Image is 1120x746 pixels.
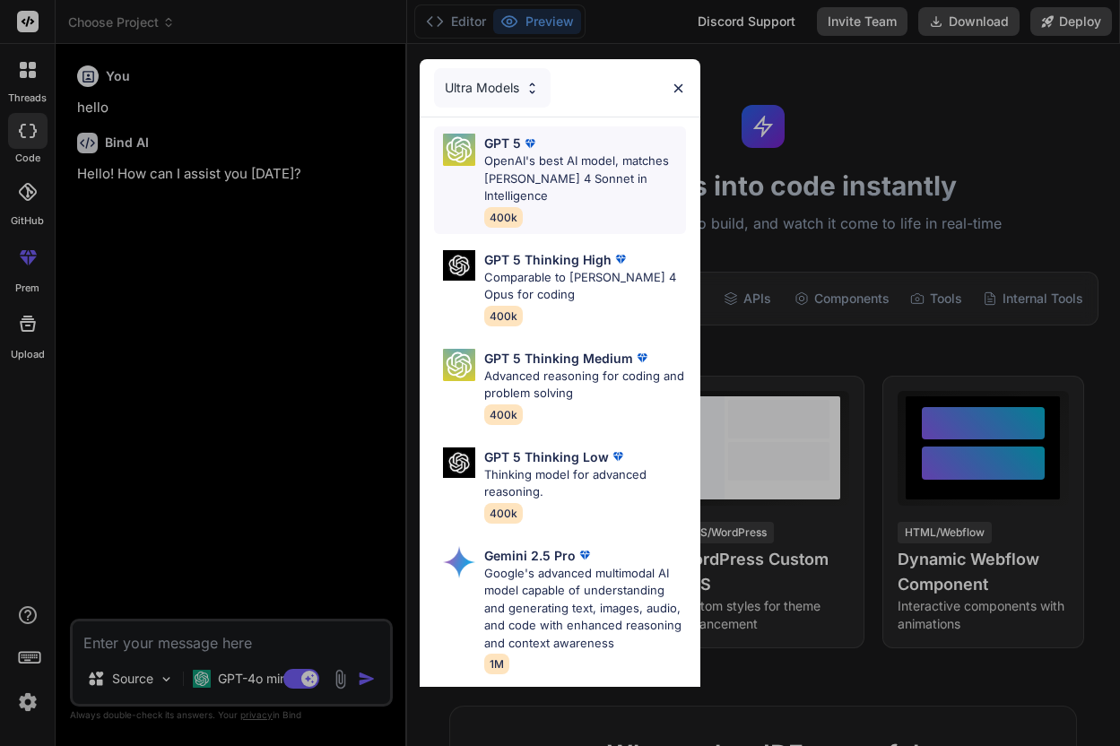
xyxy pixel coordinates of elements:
[484,466,685,501] p: Thinking model for advanced reasoning.
[484,152,685,205] p: OpenAI's best AI model, matches [PERSON_NAME] 4 Sonnet in Intelligence
[576,546,594,564] img: premium
[484,368,685,403] p: Advanced reasoning for coding and problem solving
[484,269,685,304] p: Comparable to [PERSON_NAME] 4 Opus for coding
[443,134,475,166] img: Pick Models
[484,306,523,326] span: 400k
[525,81,540,96] img: Pick Models
[443,250,475,282] img: Pick Models
[484,349,633,368] p: GPT 5 Thinking Medium
[484,546,576,565] p: Gemini 2.5 Pro
[443,546,475,578] img: Pick Models
[484,250,612,269] p: GPT 5 Thinking High
[484,565,685,653] p: Google's advanced multimodal AI model capable of understanding and generating text, images, audio...
[612,250,629,268] img: premium
[484,134,521,152] p: GPT 5
[434,68,551,108] div: Ultra Models
[484,654,509,674] span: 1M
[443,447,475,479] img: Pick Models
[484,207,523,228] span: 400k
[484,404,523,425] span: 400k
[609,447,627,465] img: premium
[443,349,475,381] img: Pick Models
[521,134,539,152] img: premium
[484,503,523,524] span: 400k
[671,81,686,96] img: close
[484,447,609,466] p: GPT 5 Thinking Low
[633,349,651,367] img: premium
